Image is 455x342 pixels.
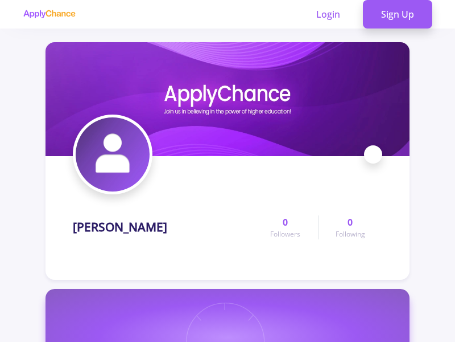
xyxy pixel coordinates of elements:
img: applychance logo text only [23,10,76,19]
span: Followers [270,229,300,239]
a: 0Following [318,215,382,239]
span: 0 [283,215,288,229]
span: Following [336,229,365,239]
img: Farhad Behnamavatar [76,117,150,192]
span: 0 [348,215,353,229]
img: Farhad Behnamcover image [45,42,409,156]
a: 0Followers [253,215,317,239]
h1: [PERSON_NAME] [73,220,167,234]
